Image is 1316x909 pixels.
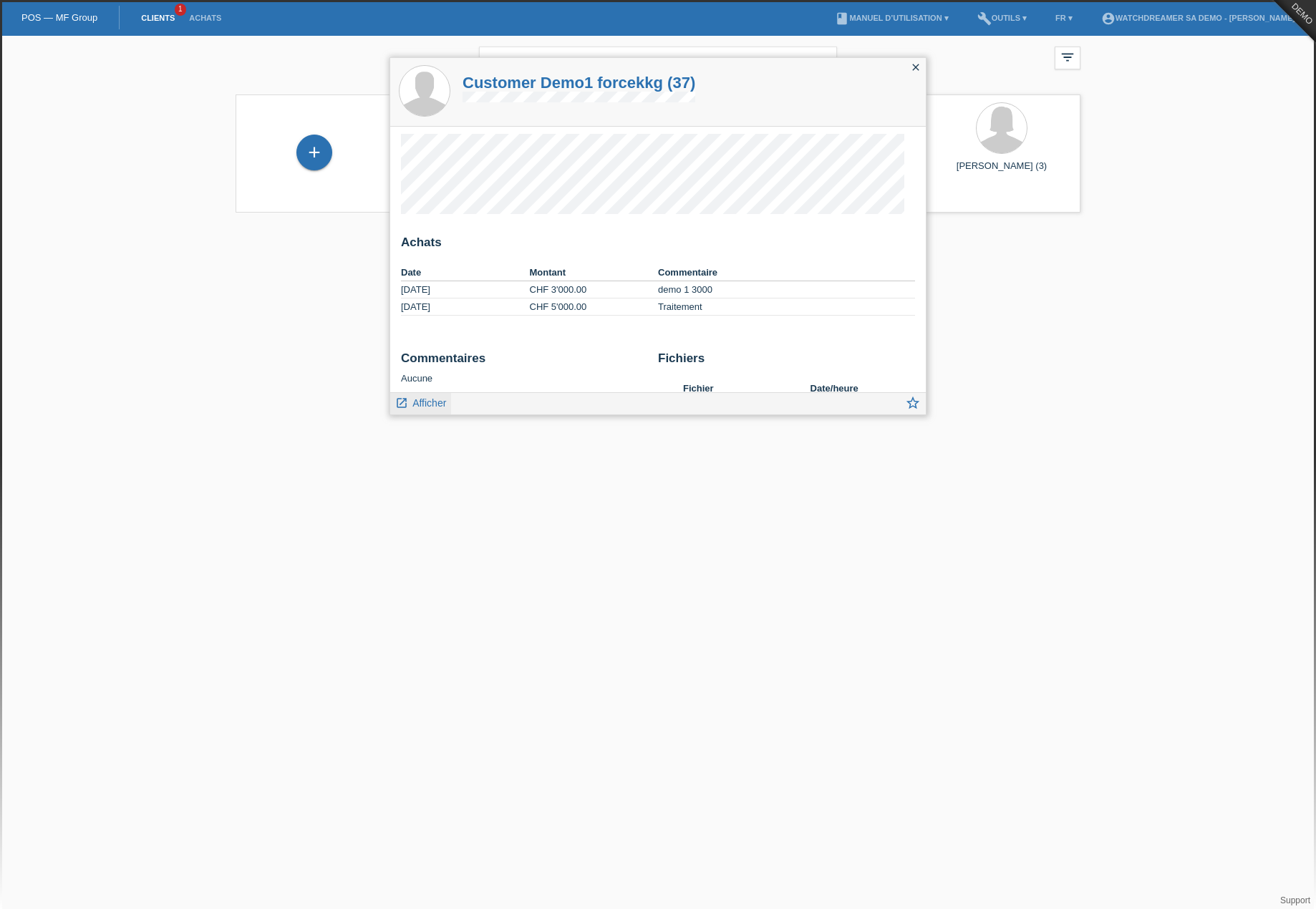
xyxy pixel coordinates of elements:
[530,298,659,316] td: CHF 5'000.00
[977,11,992,26] i: build
[401,281,530,298] td: [DATE]
[401,235,915,257] h2: Achats
[905,397,921,414] a: star_border
[658,281,915,298] td: demo 1 3000
[463,74,695,92] a: Customer Demo1 forcekkg (37)
[401,351,647,373] h2: Commentaires
[175,4,186,16] span: 1
[1060,49,1075,65] i: filter_list
[1280,895,1310,905] a: Support
[658,351,915,373] h2: Fichiers
[910,62,921,73] i: close
[905,395,921,411] i: star_border
[479,47,837,80] input: Recherche...
[1048,14,1080,22] a: FR ▾
[530,264,659,281] th: Montant
[182,14,228,22] a: Achats
[1101,11,1116,26] i: account_circle
[412,397,446,409] span: Afficher
[297,140,332,165] div: Enregistrer le client
[401,351,647,384] div: Aucune
[658,264,915,281] th: Commentaire
[970,14,1034,22] a: buildOutils ▾
[1094,14,1309,22] a: account_circleWatchdreamer SA Demo - [PERSON_NAME] ▾
[828,14,955,22] a: bookManuel d’utilisation ▾
[934,160,1069,183] div: [PERSON_NAME] (3)
[658,298,915,316] td: Traitement
[134,14,182,22] a: Clients
[395,393,446,411] a: launch Afficher
[21,12,97,23] a: POS — MF Group
[401,264,530,281] th: Date
[401,298,530,316] td: [DATE]
[683,380,811,397] th: Fichier
[395,397,408,409] i: launch
[530,281,659,298] td: CHF 3'000.00
[835,11,849,26] i: book
[811,380,895,397] th: Date/heure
